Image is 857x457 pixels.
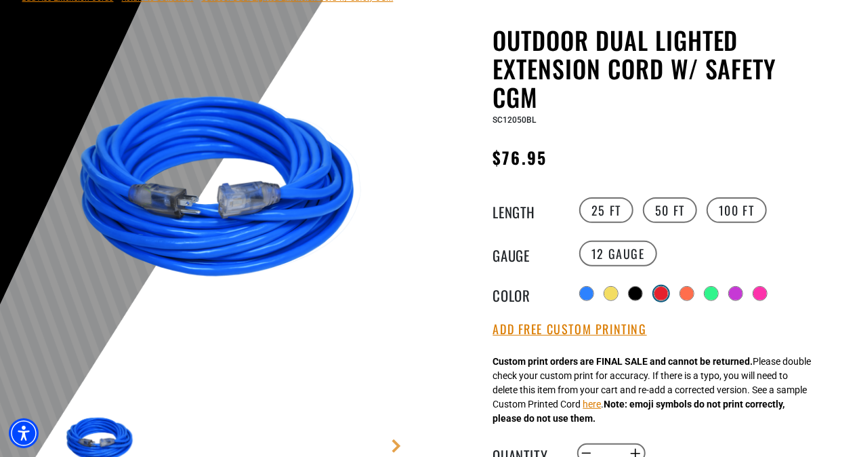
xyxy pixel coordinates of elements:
strong: Custom print orders are FINAL SALE and cannot be returned. [493,356,753,367]
button: Add Free Custom Printing [493,322,647,337]
div: Please double check your custom print for accuracy. If there is a typo, you will need to delete t... [493,355,812,426]
a: Next [390,439,403,453]
label: 25 FT [579,197,633,223]
label: 100 FT [707,197,767,223]
legend: Gauge [493,245,561,262]
label: 50 FT [643,197,697,223]
div: Accessibility Menu [9,418,39,448]
strong: Note: emoji symbols do not print correctly, please do not use them. [493,399,785,424]
legend: Length [493,201,561,219]
img: Blue [62,28,389,355]
h1: Outdoor Dual Lighted Extension Cord w/ Safety CGM [493,26,825,111]
span: $76.95 [493,145,547,170]
span: SC12050BL [493,115,537,125]
legend: Color [493,285,561,302]
button: here [583,397,602,412]
label: 12 Gauge [579,241,657,266]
